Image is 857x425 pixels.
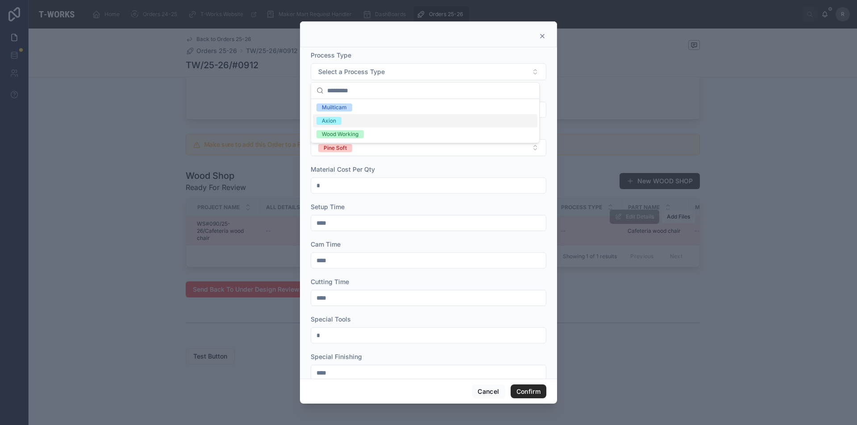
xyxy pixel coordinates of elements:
button: Select Button [311,63,546,80]
span: Setup Time [311,203,345,210]
span: Cutting Time [311,278,349,285]
div: Pine Soft [324,144,347,152]
span: Material Cost Per Qty [311,165,375,173]
div: Muilticam [322,103,347,111]
div: Wood Working [322,130,358,138]
button: Cancel [472,384,505,399]
span: Select a Process Type [318,67,385,76]
span: Special Finishing [311,353,362,360]
button: Confirm [511,384,546,399]
span: Process Type [311,51,351,59]
button: Select Button [311,139,546,156]
span: Cam Time [311,240,341,248]
div: Suggestions [311,99,539,143]
span: Special Tools [311,315,351,323]
div: Axion [322,117,336,125]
